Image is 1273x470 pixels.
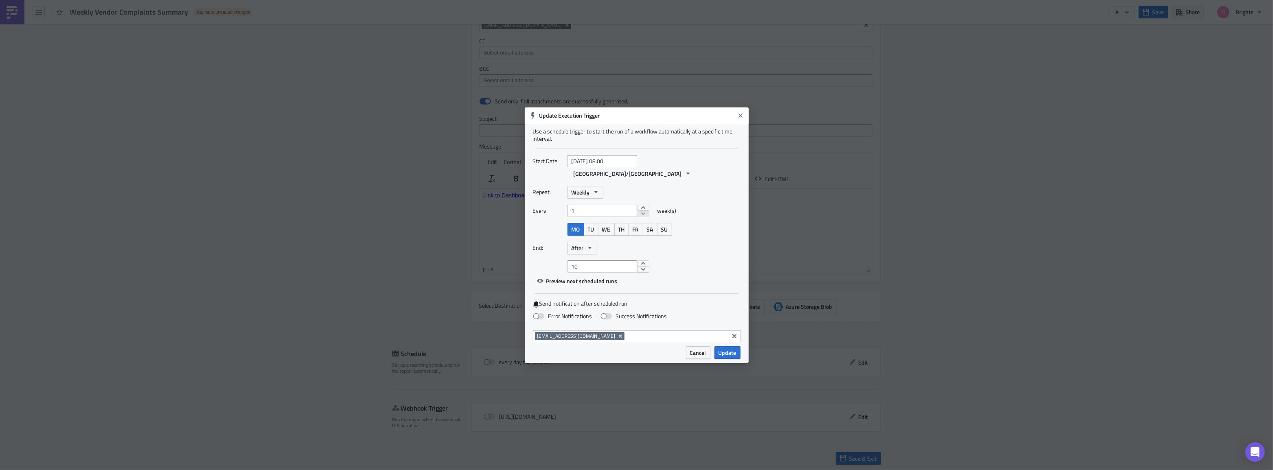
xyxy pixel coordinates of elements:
[617,332,624,340] button: Remove Tag
[533,155,563,167] label: Start Date:
[719,348,736,357] span: Update
[572,244,584,252] span: After
[598,223,615,236] button: WE
[567,242,597,254] button: After
[570,167,695,180] button: [GEOGRAPHIC_DATA]/[GEOGRAPHIC_DATA]
[618,225,625,234] span: TH
[546,277,618,285] span: Preview next scheduled runs
[637,210,649,217] button: decrement
[637,266,649,273] button: decrement
[572,225,580,234] span: MO
[584,223,598,236] button: TU
[3,3,389,10] body: Rich Text Area. Press ALT-0 for help.
[572,188,590,197] span: Weekly
[533,242,563,254] label: End:
[3,3,50,10] a: Link to Dashboard
[533,205,563,217] label: Every
[567,223,584,236] button: MO
[686,346,710,359] button: Cancel
[637,260,649,267] button: increment
[714,346,741,359] button: Update
[574,169,682,178] span: [GEOGRAPHIC_DATA]/[GEOGRAPHIC_DATA]
[633,225,639,234] span: FR
[657,223,672,236] button: SU
[614,223,629,236] button: TH
[730,331,739,341] button: Clear selected items
[661,225,668,234] span: SU
[647,225,653,234] span: SA
[533,300,741,308] label: Send notification after scheduled run
[588,225,594,234] span: TU
[539,112,734,119] h6: Update Execution Trigger
[537,333,616,339] span: [EMAIL_ADDRESS][DOMAIN_NAME]
[657,205,677,217] span: week(s)
[1245,442,1265,462] div: Open Intercom Messenger
[637,205,649,211] button: increment
[533,313,592,320] label: Error Notifications
[734,109,747,122] button: Close
[629,223,643,236] button: FR
[567,155,637,167] input: YYYY-MM-DD HH:mm
[602,225,611,234] span: WE
[690,348,706,357] span: Cancel
[533,128,741,142] div: Use a schedule trigger to start the run of a workflow automatically at a specific time interval.
[533,275,622,287] button: Preview next scheduled runs
[567,186,603,199] button: Weekly
[533,186,563,198] label: Repeat:
[643,223,657,236] button: SA
[600,313,667,320] label: Success Notifications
